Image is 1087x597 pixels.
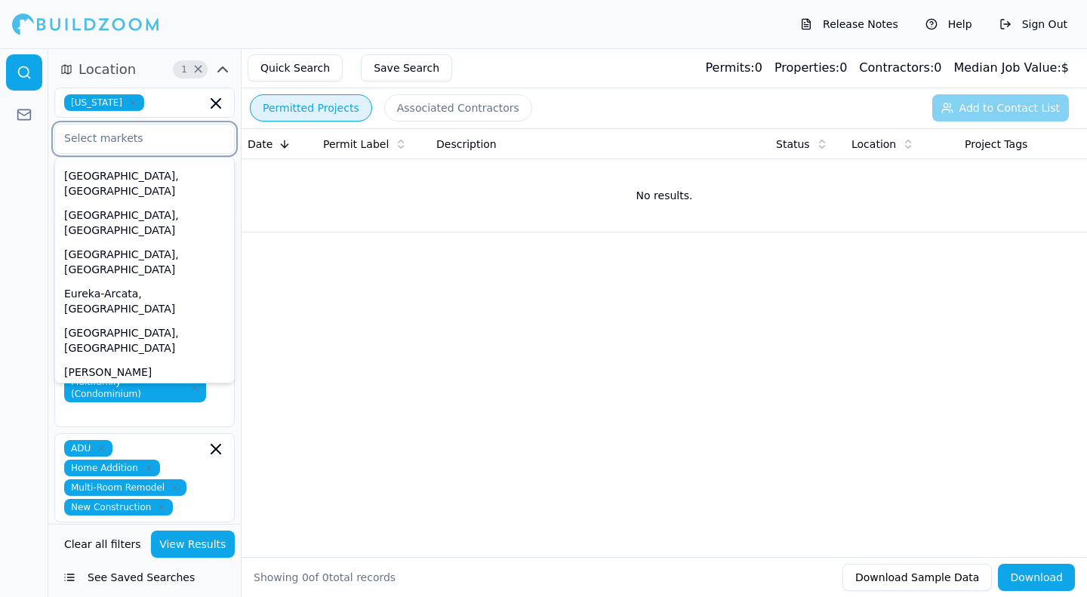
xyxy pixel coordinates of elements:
button: Permitted Projects [250,94,372,122]
div: Suggestions [54,157,235,383]
span: 0 [322,571,329,583]
span: Multi-Room Remodel [64,479,186,496]
div: [PERSON_NAME][GEOGRAPHIC_DATA], [GEOGRAPHIC_DATA] [58,360,231,414]
div: [GEOGRAPHIC_DATA], [GEOGRAPHIC_DATA] [58,164,231,203]
div: [GEOGRAPHIC_DATA], [GEOGRAPHIC_DATA] [58,203,231,242]
button: View Results [151,531,236,558]
td: No results. [242,159,1087,232]
span: Project Tags [965,137,1027,152]
span: Properties: [774,60,839,75]
span: Status [776,137,810,152]
span: Location [79,59,136,80]
span: Home Addition [64,460,160,476]
span: New Construction [64,499,173,515]
span: Location [851,137,896,152]
button: Quick Search [248,54,343,82]
span: 1 [177,62,192,77]
span: Contractors: [859,60,934,75]
button: Sign Out [992,12,1075,36]
div: [GEOGRAPHIC_DATA], [GEOGRAPHIC_DATA] [58,242,231,282]
div: Showing of total records [254,570,396,585]
span: 0 [302,571,309,583]
button: Download [998,564,1075,591]
span: Multifamily (Condominium) [64,374,206,402]
span: [US_STATE] [64,94,144,111]
div: 0 [774,59,847,77]
button: Release Notes [793,12,906,36]
button: Location1Clear Location filters [54,57,235,82]
div: 0 [705,59,762,77]
span: Permits: [705,60,754,75]
div: [GEOGRAPHIC_DATA], [GEOGRAPHIC_DATA] [58,321,231,360]
span: Clear Location filters [192,66,204,73]
span: Description [436,137,497,152]
span: Date [248,137,273,152]
div: $ [953,59,1069,77]
div: Eureka-Arcata, [GEOGRAPHIC_DATA] [58,282,231,321]
span: ADU [64,440,112,457]
button: Download Sample Data [842,564,992,591]
button: Associated Contractors [384,94,532,122]
button: Save Search [361,54,452,82]
input: Select markets [55,125,215,152]
div: 0 [859,59,941,77]
button: See Saved Searches [54,564,235,591]
button: Clear all filters [60,531,145,558]
button: Help [918,12,980,36]
span: Median Job Value: [953,60,1061,75]
span: Permit Label [323,137,389,152]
